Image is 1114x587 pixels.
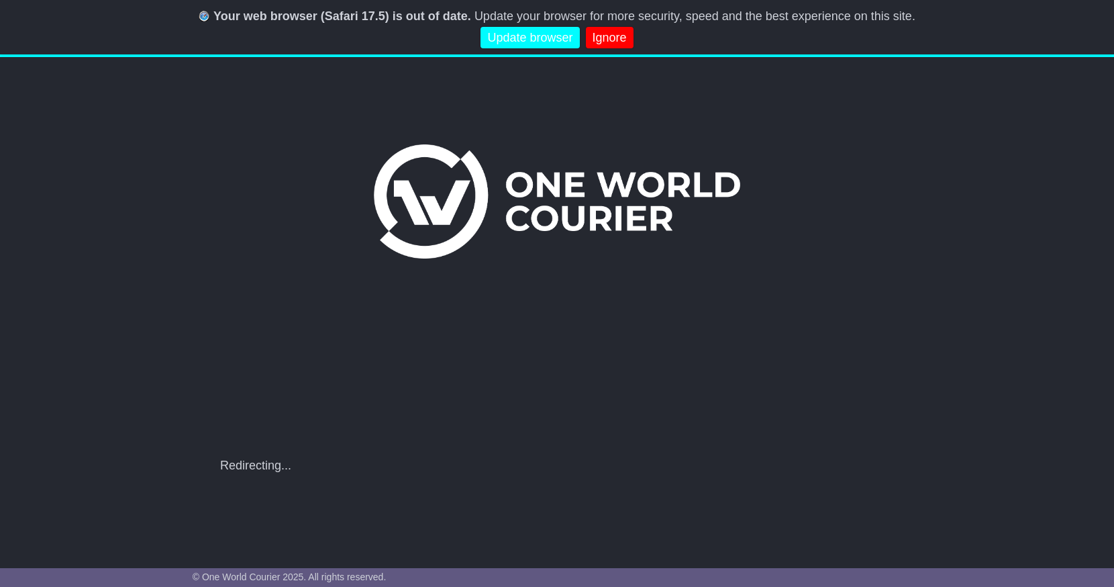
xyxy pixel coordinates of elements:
[586,27,634,49] a: Ignore
[480,27,579,49] a: Update browser
[193,572,387,582] span: © One World Courier 2025. All rights reserved.
[374,144,740,259] img: One World
[213,9,471,23] b: Your web browser (Safari 17.5) is out of date.
[220,459,894,473] div: Redirecting...
[474,9,915,23] span: Update your browser for more security, speed and the best experience on this site.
